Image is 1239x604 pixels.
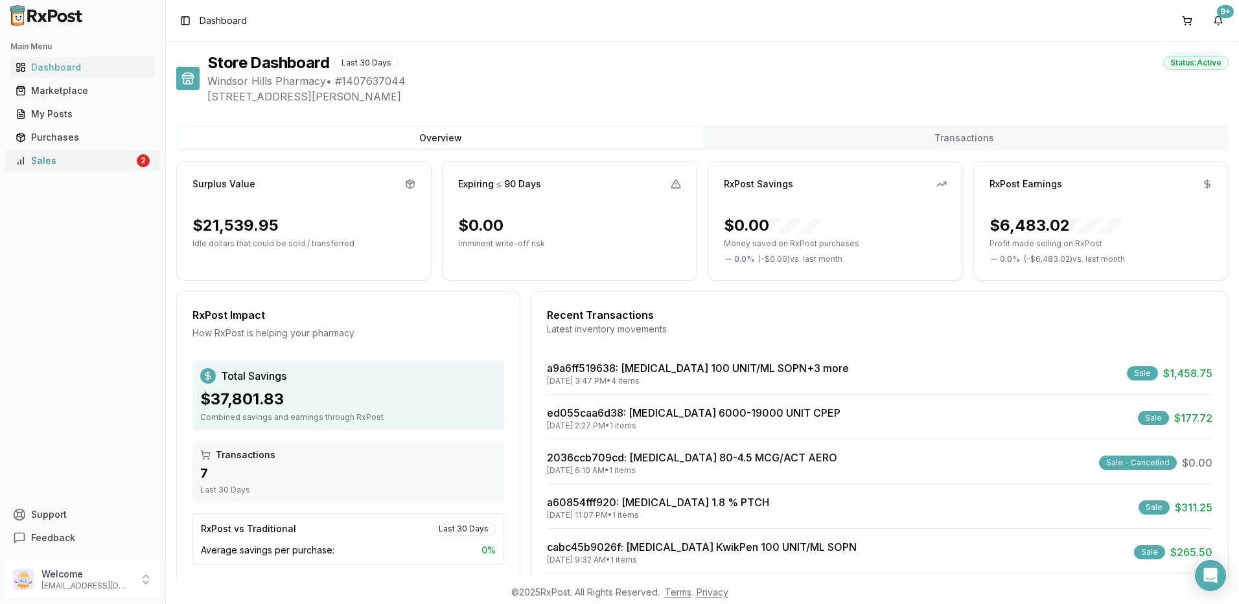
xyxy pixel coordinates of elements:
span: 0.0 % [1000,254,1020,264]
span: Average savings per purchase: [201,544,334,557]
div: $37,801.83 [200,389,496,410]
button: My Posts [5,104,160,124]
a: Purchases [10,126,155,149]
span: 0 % [481,544,496,557]
div: Sale [1127,366,1158,380]
button: Transactions [702,128,1226,148]
span: Total Savings [221,368,286,384]
a: cabc45b9026f: [MEDICAL_DATA] KwikPen 100 UNIT/ML SOPN [547,540,857,553]
h1: Store Dashboard [207,52,329,73]
div: RxPost Earnings [990,178,1062,191]
button: Dashboard [5,57,160,78]
span: [STREET_ADDRESS][PERSON_NAME] [207,89,1229,104]
div: Marketplace [16,84,150,97]
div: Purchases [16,131,150,144]
div: RxPost Savings [724,178,793,191]
a: My Posts [10,102,155,126]
div: RxPost Impact [192,307,504,323]
div: [DATE] 2:27 PM • 1 items [547,421,840,431]
div: Last 30 Days [334,56,399,70]
span: $311.25 [1175,500,1212,515]
div: 2 [137,154,150,167]
span: $177.72 [1174,410,1212,426]
span: Transactions [216,448,275,461]
button: 9+ [1208,10,1229,31]
div: [DATE] 11:07 PM • 1 items [547,510,769,520]
div: How RxPost is helping your pharmacy [192,327,504,340]
div: [DATE] 3:47 PM • 4 items [547,376,849,386]
div: Sale [1139,500,1170,515]
div: Surplus Value [192,178,255,191]
button: Overview [179,128,702,148]
div: Dashboard [16,61,150,74]
button: Marketplace [5,80,160,101]
a: Marketplace [10,79,155,102]
div: $21,539.95 [192,215,279,236]
a: Terms [665,587,691,598]
div: $0.00 [724,215,821,236]
div: Last 30 Days [200,485,496,495]
div: $0.00 [458,215,504,236]
div: 7 [200,464,496,482]
div: Status: Active [1163,56,1229,70]
div: RxPost vs Traditional [201,522,296,535]
p: Welcome [41,568,132,581]
img: User avatar [13,569,34,590]
button: Feedback [5,526,160,550]
button: Purchases [5,127,160,148]
div: My Posts [16,108,150,121]
div: Sale - Cancelled [1099,456,1177,470]
img: RxPost Logo [5,5,88,26]
p: [EMAIL_ADDRESS][DOMAIN_NAME] [41,581,132,591]
div: Open Intercom Messenger [1195,560,1226,591]
span: ( - $0.00 ) vs. last month [758,254,842,264]
span: Dashboard [200,14,247,27]
div: Sale [1134,545,1165,559]
div: [DATE] 9:32 AM • 1 items [547,555,857,565]
button: Sales2 [5,150,160,171]
div: Latest inventory movements [547,323,1212,336]
a: ed055caa6d38: [MEDICAL_DATA] 6000-19000 UNIT CPEP [547,406,840,419]
a: 2036ccb709cd: [MEDICAL_DATA] 80-4.5 MCG/ACT AERO [547,451,837,464]
h2: Main Menu [10,41,155,52]
span: $1,458.75 [1163,366,1212,381]
a: Privacy [697,587,728,598]
div: 9+ [1217,5,1234,18]
button: Support [5,503,160,526]
p: Imminent write-off risk [458,238,681,249]
span: Windsor Hills Pharmacy • # 1407637044 [207,73,1229,89]
div: Last 30 Days [432,522,496,536]
p: Money saved on RxPost purchases [724,238,947,249]
a: a60854fff920: [MEDICAL_DATA] 1.8 % PTCH [547,496,769,509]
span: 0.0 % [734,254,754,264]
div: $6,483.02 [990,215,1122,236]
div: Sale [1138,411,1169,425]
div: [DATE] 6:10 AM • 1 items [547,465,837,476]
div: Sales [16,154,134,167]
span: ( - $6,483.02 ) vs. last month [1024,254,1125,264]
span: $0.00 [1182,455,1212,470]
span: $265.50 [1170,544,1212,560]
span: Feedback [31,531,75,544]
p: Idle dollars that could be sold / transferred [192,238,415,249]
a: Sales2 [10,149,155,172]
div: Recent Transactions [547,307,1212,323]
div: Expiring ≤ 90 Days [458,178,541,191]
a: Dashboard [10,56,155,79]
p: Profit made selling on RxPost [990,238,1212,249]
nav: breadcrumb [200,14,247,27]
div: Combined savings and earnings through RxPost [200,412,496,423]
a: a9a6ff519638: [MEDICAL_DATA] 100 UNIT/ML SOPN+3 more [547,362,849,375]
